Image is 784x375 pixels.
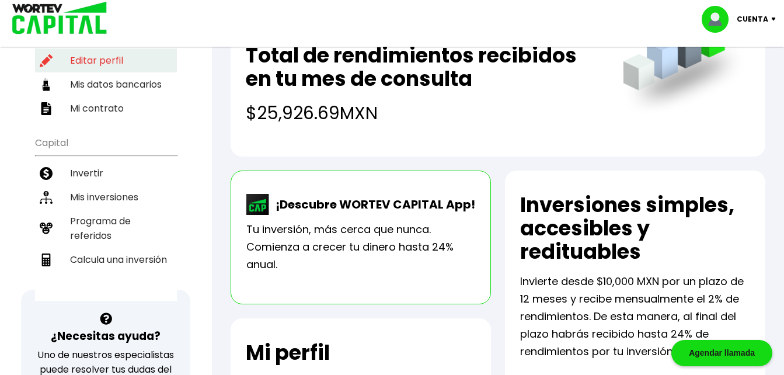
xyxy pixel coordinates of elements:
img: profile-image [702,6,737,33]
img: invertir-icon.b3b967d7.svg [40,167,53,180]
img: inversiones-icon.6695dc30.svg [40,191,53,204]
h2: Inversiones simples, accesibles y redituables [520,193,750,263]
p: Cuenta [737,11,768,28]
a: Invertir [35,161,177,185]
a: Mi contrato [35,96,177,120]
img: wortev-capital-app-icon [246,194,270,215]
p: Tu inversión, más cerca que nunca. Comienza a crecer tu dinero hasta 24% anual. [246,221,475,273]
a: Calcula una inversión [35,248,177,272]
ul: Perfil [35,17,177,120]
a: Mis datos bancarios [35,72,177,96]
p: Invierte desde $10,000 MXN por un plazo de 12 meses y recibe mensualmente el 2% de rendimientos. ... [520,273,750,360]
img: datos-icon.10cf9172.svg [40,78,53,91]
h2: Total de rendimientos recibidos en tu mes de consulta [246,44,600,91]
a: Editar perfil [35,48,177,72]
h4: $25,926.69 MXN [246,100,600,126]
h2: Mi perfil [246,341,330,364]
p: ¡Descubre WORTEV CAPITAL App! [270,196,475,213]
div: Agendar llamada [671,340,772,366]
a: Mis inversiones [35,185,177,209]
img: calculadora-icon.17d418c4.svg [40,254,53,266]
h3: ¿Necesitas ayuda? [51,328,161,345]
a: Programa de referidos [35,209,177,248]
img: icon-down [768,18,784,21]
img: contrato-icon.f2db500c.svg [40,102,53,115]
img: recomiendanos-icon.9b8e9327.svg [40,222,53,235]
ul: Capital [35,130,177,301]
img: editar-icon.952d3147.svg [40,54,53,67]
